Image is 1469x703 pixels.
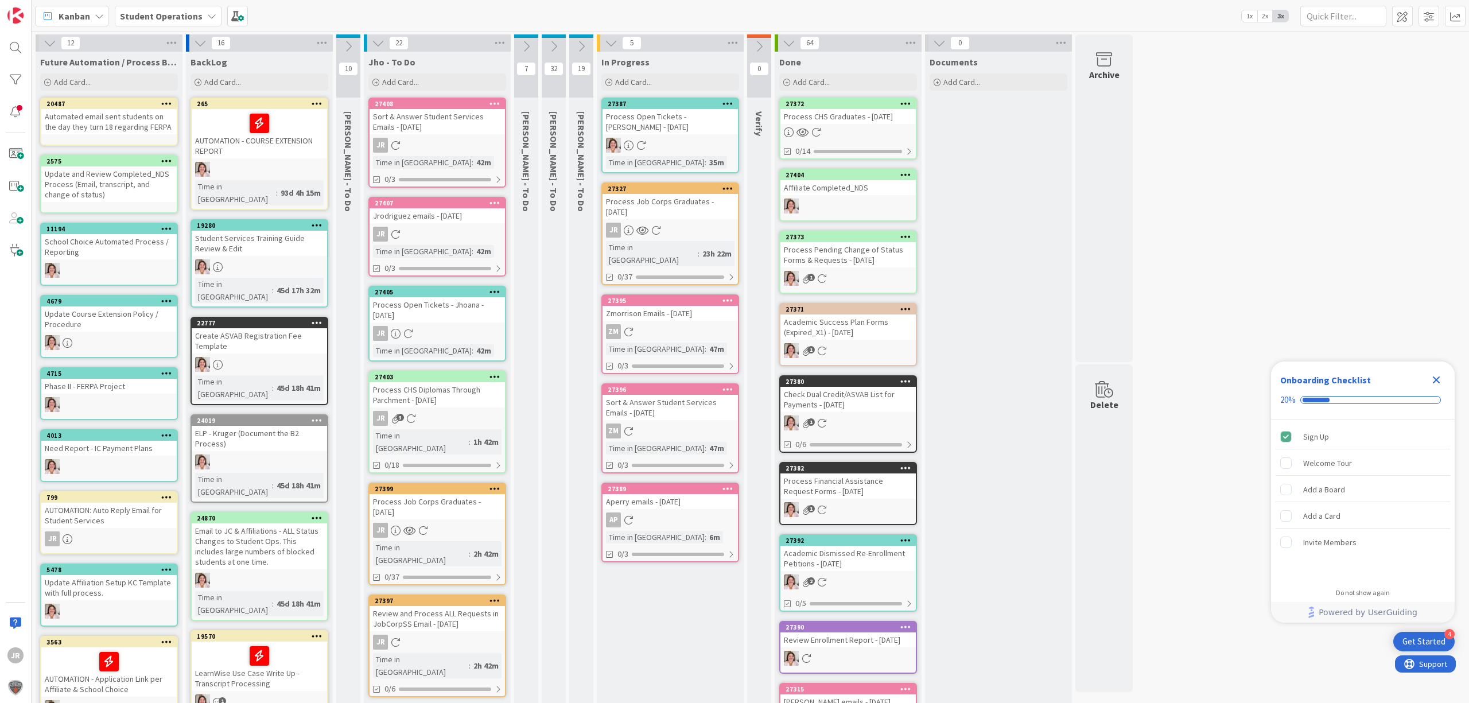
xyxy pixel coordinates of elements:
div: 24019 [197,417,327,425]
div: 20% [1280,395,1296,405]
a: 5478Update Affiliation Setup KC Template with full process.EW [40,564,178,627]
a: 27371Academic Success Plan Forms (Expired_X1) - [DATE]EW [779,303,917,366]
div: JR [45,531,60,546]
div: Time in [GEOGRAPHIC_DATA] [195,473,272,498]
div: EW [41,335,177,350]
a: 2575Update and Review Completed_NDS Process (Email, transcript, and change of status) [40,155,178,213]
div: JR [370,227,505,242]
div: Time in [GEOGRAPHIC_DATA] [373,541,469,566]
div: 27373Process Pending Change of Status Forms & Requests - [DATE] [780,232,916,267]
span: Add Card... [204,77,241,87]
div: Add a Card [1303,509,1340,523]
div: Add a Card is incomplete. [1276,503,1450,529]
span: : [705,343,706,355]
div: 27392 [786,537,916,545]
div: 23h 22m [699,247,734,260]
div: Process Open Tickets - Jhoana - [DATE] [370,297,505,323]
div: Time in [GEOGRAPHIC_DATA] [373,344,472,357]
div: 45d 17h 32m [274,284,324,297]
div: Time in [GEOGRAPHIC_DATA] [373,156,472,169]
div: 265 [192,99,327,109]
div: 4715 [41,368,177,379]
a: 4679Update Course Extension Policy / ProcedureEW [40,295,178,358]
div: 27380Check Dual Credit/ASVAB List for Payments - [DATE] [780,376,916,412]
span: 0/6 [795,438,806,450]
div: EW [603,138,738,153]
div: 27396 [608,386,738,394]
div: 24019ELP - Kruger (Document the B2 Process) [192,415,327,451]
div: Zmorrison Emails - [DATE] [603,306,738,321]
div: Update Affiliation Setup KC Template with full process. [41,575,177,600]
div: Check Dual Credit/ASVAB List for Payments - [DATE] [780,387,916,412]
div: EW [192,573,327,588]
div: EW [780,199,916,213]
img: EW [195,573,210,588]
div: EW [780,502,916,517]
span: Add Card... [943,77,980,87]
div: Sort & Answer Student Services Emails - [DATE] [603,395,738,420]
div: 22777 [192,318,327,328]
div: Time in [GEOGRAPHIC_DATA] [606,442,705,455]
div: 27372 [780,99,916,109]
div: 45d 18h 41m [274,597,324,610]
a: 27404Affiliate Completed_NDSEW [779,169,917,222]
div: Onboarding Checklist [1280,373,1371,387]
div: 27373 [786,233,916,241]
div: Time in [GEOGRAPHIC_DATA] [195,278,272,303]
div: 93d 4h 15m [278,187,324,199]
div: JR [370,326,505,341]
div: Time in [GEOGRAPHIC_DATA] [606,241,698,266]
div: 27397 [375,597,505,605]
a: 27389Aperry emails - [DATE]APTime in [GEOGRAPHIC_DATA]:6m0/3 [601,483,739,562]
img: EW [606,138,621,153]
div: Invite Members is incomplete. [1276,530,1450,555]
img: EW [45,263,60,278]
span: 3 [397,414,404,421]
div: 19280 [192,220,327,231]
span: 2 [807,577,815,585]
div: Create ASVAB Registration Fee Template [192,328,327,354]
div: 4715 [46,370,177,378]
div: Invite Members [1303,535,1357,549]
a: 799AUTOMATION: Auto Reply Email for Student ServicesJR [40,491,178,554]
div: ZM [603,324,738,339]
div: School Choice Automated Process / Reporting [41,234,177,259]
div: AUTOMATION - COURSE EXTENSION REPORT [192,109,327,158]
div: Student Services Training Guide Review & Edit [192,231,327,256]
div: EW [780,271,916,286]
div: EW [192,455,327,469]
div: Update and Review Completed_NDS Process (Email, transcript, and change of status) [41,166,177,202]
div: 47m [706,343,727,355]
div: Academic Dismissed Re-Enrollment Petitions - [DATE] [780,546,916,571]
div: 27408Sort & Answer Student Services Emails - [DATE] [370,99,505,134]
span: : [469,436,471,448]
img: EW [784,574,799,589]
div: AUTOMATION: Auto Reply Email for Student Services [41,503,177,528]
div: 27327 [608,185,738,193]
span: : [472,245,473,258]
div: 27397Review and Process ALL Requests in JobCorpSS Email - [DATE] [370,596,505,631]
div: 27408 [370,99,505,109]
img: EW [784,502,799,517]
div: 27372Process CHS Graduates - [DATE] [780,99,916,124]
div: 19280Student Services Training Guide Review & Edit [192,220,327,256]
div: 45d 18h 41m [274,479,324,492]
div: Welcome Tour is incomplete. [1276,450,1450,476]
div: Process Open Tickets - [PERSON_NAME] - [DATE] [603,109,738,134]
div: JR [41,531,177,546]
img: EW [784,271,799,286]
div: 35m [706,156,727,169]
div: 19280 [197,222,327,230]
span: Add Card... [615,77,652,87]
div: 27327 [603,184,738,194]
div: Automated email sent students on the day they turn 18 regarding FERPA [41,109,177,134]
b: Student Operations [120,10,203,22]
div: Time in [GEOGRAPHIC_DATA] [373,429,469,455]
span: Add Card... [54,77,91,87]
div: EW [192,357,327,372]
div: Time in [GEOGRAPHIC_DATA] [606,156,705,169]
div: 2575 [46,157,177,165]
a: 27403Process CHS Diplomas Through Parchment - [DATE]JRTime in [GEOGRAPHIC_DATA]:1h 42m0/18 [368,371,506,473]
a: 27392Academic Dismissed Re-Enrollment Petitions - [DATE]EW0/5 [779,534,917,612]
div: 22777 [197,319,327,327]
